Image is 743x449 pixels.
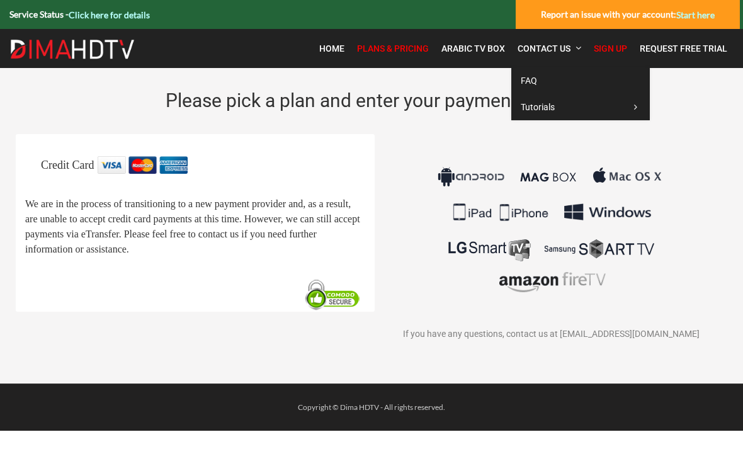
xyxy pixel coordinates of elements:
a: Contact Us [511,35,587,62]
span: Arabic TV Box [441,43,505,54]
a: Home [313,35,351,62]
span: Credit Card [41,159,94,171]
span: Plans & Pricing [357,43,429,54]
span: Contact Us [518,43,570,54]
a: Request Free Trial [633,35,734,62]
span: Request Free Trial [640,43,727,54]
a: Start here [676,9,715,20]
span: Please pick a plan and enter your payment details [166,89,577,111]
a: Plans & Pricing [351,35,435,62]
span: If you have any questions, contact us at [EMAIL_ADDRESS][DOMAIN_NAME] [403,329,700,339]
span: Sign Up [594,43,627,54]
strong: Report an issue with your account: [541,9,715,20]
div: Copyright © Dima HDTV - All rights reserved. [3,400,740,415]
a: Sign Up [587,35,633,62]
img: Dima HDTV [9,39,135,59]
span: We are in the process of transitioning to a new payment provider and, as a result, are unable to ... [25,199,360,255]
strong: Service Status - [9,9,150,20]
a: Arabic TV Box [435,35,511,62]
a: Click here for details [69,9,150,20]
span: Home [319,43,344,54]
